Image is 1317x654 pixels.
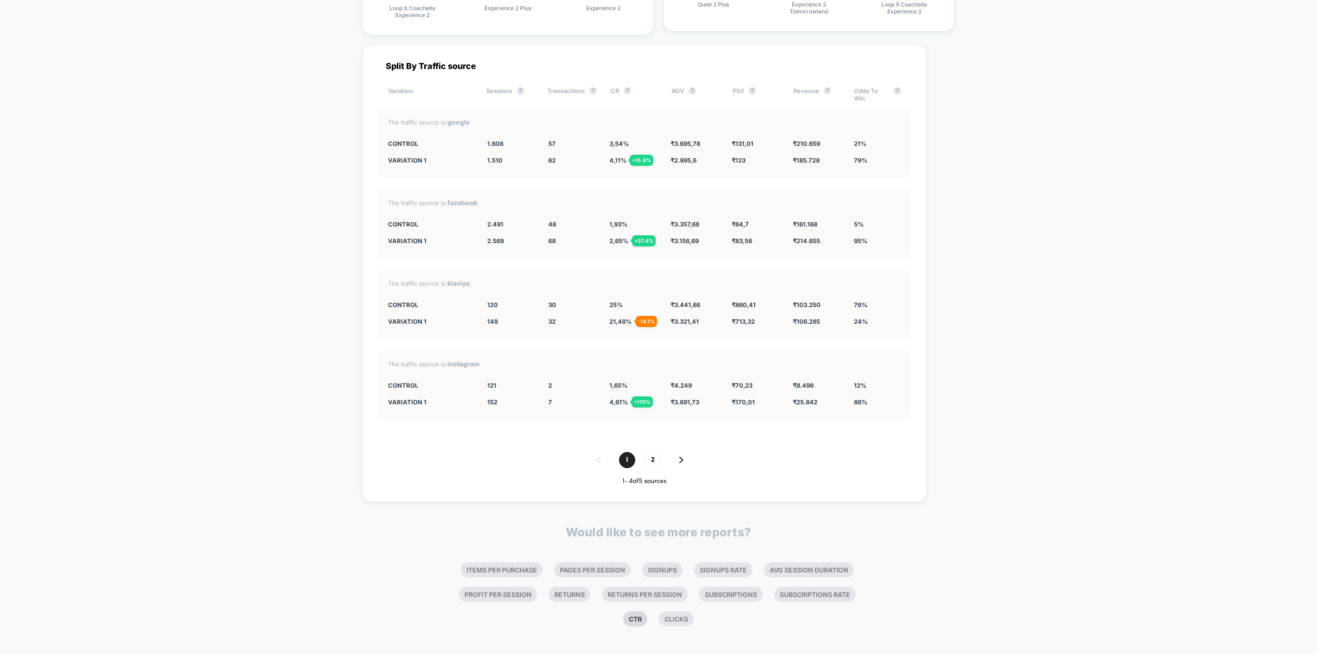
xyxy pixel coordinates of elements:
[854,382,901,389] div: 12%
[485,5,532,12] span: Experience 2 Plus
[388,140,473,147] div: CONTROL
[659,611,694,627] li: Clicks
[732,382,753,389] span: ₹ 70,23
[749,87,756,94] button: ?
[671,301,700,308] span: ₹ 3.441,66
[388,360,901,368] div: The traffic source is:
[517,87,525,94] button: ?
[379,478,910,485] div: 1 - 4 of 5 sources
[388,157,473,164] div: Variation 1
[487,398,497,406] span: 152
[548,398,552,406] span: 7
[854,220,901,228] div: 5%
[793,237,820,245] span: ₹ 214.655
[611,87,658,102] div: CR
[732,140,753,147] span: ₹ 131,01
[698,1,729,8] span: Quiet 2 Plus
[447,279,470,287] strong: klaviyo
[388,398,473,406] div: Variation 1
[854,140,901,147] div: 21%
[609,220,627,228] span: 1,93 %
[447,360,480,368] strong: instagram
[548,382,552,389] span: 2
[388,382,473,389] div: CONTROL
[388,318,473,325] div: Variation 1
[554,562,631,578] li: Pages Per Session
[459,587,537,602] li: Profit Per Session
[609,237,628,245] span: 2,65 %
[671,140,700,147] span: ₹ 3.695,78
[671,398,699,406] span: ₹ 3.691,73
[645,452,661,468] span: 2
[609,382,627,389] span: 1,65 %
[793,220,817,228] span: ₹ 161.168
[619,452,635,468] span: 1
[388,87,473,102] div: Variation
[378,5,447,19] span: Loop X Coachella Experience 2
[854,237,901,245] div: 95%
[732,220,749,228] span: ₹ 64,7
[732,301,756,308] span: ₹ 860,41
[671,318,699,325] span: ₹ 3.321,41
[793,382,814,389] span: ₹ 8.498
[388,237,473,245] div: Variation 1
[854,398,901,406] div: 88%
[689,87,696,94] button: ?
[609,301,623,308] span: 25 %
[854,301,901,308] div: 76%
[487,318,498,325] span: 149
[609,157,627,164] span: 4,11 %
[732,398,755,406] span: ₹ 170,01
[388,301,473,308] div: CONTROL
[548,237,556,245] span: 68
[487,157,502,164] span: 1.510
[487,301,498,308] span: 120
[624,87,631,94] button: ?
[547,87,597,102] div: Transactions
[732,318,755,325] span: ₹ 713,32
[548,157,556,164] span: 62
[388,279,901,287] div: The traffic source is:
[793,87,840,102] div: Revenue
[487,87,533,102] div: Sessions
[854,318,901,325] div: 24%
[447,199,477,207] strong: facebook
[733,87,779,102] div: PSV
[642,562,683,578] li: Signups
[671,157,696,164] span: ₹ 2.995,6
[774,587,856,602] li: Subscriptions Rate
[586,5,621,12] span: Experience 2
[774,1,844,15] span: Experience 2 Tomorrowland
[854,157,901,164] div: 79%
[379,61,910,71] div: Split By Traffic source
[609,140,629,147] span: 3,54 %
[590,87,597,94] button: ?
[699,587,763,602] li: Subscriptions
[671,220,699,228] span: ₹ 3.357,68
[793,398,817,406] span: ₹ 25.842
[630,155,653,166] div: + 15.8 %
[764,562,854,578] li: Avg Session Duration
[732,157,746,164] span: ₹ 123
[854,87,901,102] div: Odds To Win
[793,301,821,308] span: ₹ 103.250
[694,562,753,578] li: Signups Rate
[388,118,901,126] div: The traffic source is:
[566,525,751,539] p: Would like to see more reports?
[447,118,470,126] strong: google
[548,140,556,147] span: 57
[632,396,653,408] div: + 179 %
[671,87,718,102] div: AOV
[894,87,901,94] button: ?
[632,235,656,246] div: + 37.4 %
[548,318,556,325] span: 32
[623,611,647,627] li: Ctr
[824,87,831,94] button: ?
[548,301,556,308] span: 30
[549,587,590,602] li: Returns
[487,140,503,147] span: 1.608
[487,237,504,245] span: 2.569
[793,157,820,164] span: ₹ 185.728
[870,1,939,15] span: Loop X Coachella Experience 2
[793,140,820,147] span: ₹ 210.659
